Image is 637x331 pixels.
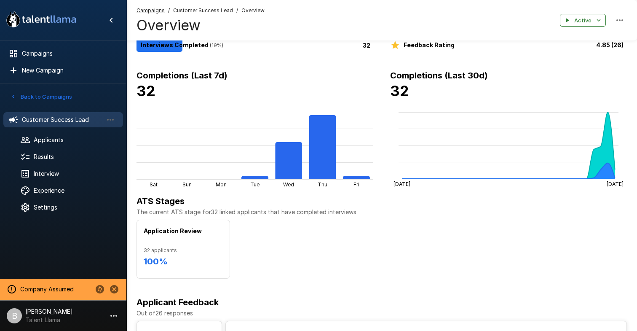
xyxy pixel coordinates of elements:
[216,181,227,188] tspan: Mon
[136,70,227,81] b: Completions (Last 7d)
[250,181,260,188] tspan: Tue
[241,6,265,15] span: Overview
[136,208,627,216] p: The current ATS stage for 32 linked applicants that have completed interviews
[353,181,359,188] tspan: Fri
[363,40,370,49] p: 32
[150,181,158,188] tspan: Sat
[144,255,223,268] h6: 100 %
[596,41,624,48] b: 4.85 (26)
[283,181,294,188] tspan: Wed
[560,14,606,27] button: Active
[404,41,455,48] b: Feedback Rating
[144,227,202,234] b: Application Review
[136,7,165,13] u: Campaigns
[168,6,170,15] span: /
[390,70,488,81] b: Completions (Last 30d)
[393,181,410,187] tspan: [DATE]
[144,246,223,255] span: 32 applicants
[390,82,409,100] b: 32
[136,16,265,34] h4: Overview
[607,181,624,187] tspan: [DATE]
[136,82,155,100] b: 32
[318,181,327,188] tspan: Thu
[136,309,627,318] p: Out of 26 responses
[182,181,192,188] tspan: Sun
[236,6,238,15] span: /
[136,196,185,206] b: ATS Stages
[173,6,233,15] span: Customer Success Lead
[136,297,219,307] b: Applicant Feedback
